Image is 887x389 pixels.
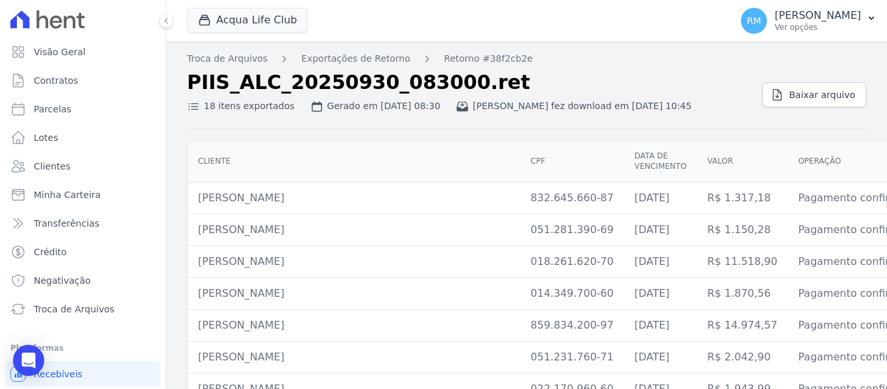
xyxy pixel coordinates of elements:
[34,188,101,201] span: Minha Carteira
[747,16,761,25] span: RM
[13,345,44,376] div: Open Intercom Messenger
[5,210,160,236] a: Transferências
[5,361,160,387] a: Recebíveis
[5,68,160,94] a: Contratos
[697,278,788,310] td: R$ 1.870,56
[187,71,752,94] h2: PIIS_ALC_20250930_083000.ret
[34,217,99,230] span: Transferências
[624,278,697,310] td: [DATE]
[188,310,520,342] td: [PERSON_NAME]
[456,99,692,113] div: [PERSON_NAME] fez download em [DATE] 10:45
[5,125,160,151] a: Lotes
[775,22,861,32] p: Ver opções
[5,296,160,322] a: Troca de Arquivos
[520,310,624,342] td: 859.834.200-97
[520,246,624,278] td: 018.261.620-70
[624,342,697,373] td: [DATE]
[762,82,866,107] a: Baixar arquivo
[188,278,520,310] td: [PERSON_NAME]
[697,214,788,246] td: R$ 1.150,28
[624,310,697,342] td: [DATE]
[5,39,160,65] a: Visão Geral
[444,52,533,66] a: Retorno #38f2cb2e
[624,182,697,214] td: [DATE]
[187,52,866,66] nav: Breadcrumb
[187,99,295,113] div: 18 itens exportados
[520,214,624,246] td: 051.281.390-69
[34,103,71,116] span: Parcelas
[188,246,520,278] td: [PERSON_NAME]
[10,340,155,356] div: Plataformas
[520,278,624,310] td: 014.349.700-60
[624,140,697,182] th: Data de vencimento
[34,274,91,287] span: Negativação
[697,342,788,373] td: R$ 2.042,90
[697,310,788,342] td: R$ 14.974,57
[697,246,788,278] td: R$ 11.518,90
[34,303,114,316] span: Troca de Arquivos
[34,368,82,381] span: Recebíveis
[188,182,520,214] td: [PERSON_NAME]
[187,8,308,32] button: Acqua Life Club
[34,74,78,87] span: Contratos
[697,140,788,182] th: Valor
[5,182,160,208] a: Minha Carteira
[624,214,697,246] td: [DATE]
[789,88,855,101] span: Baixar arquivo
[188,214,520,246] td: [PERSON_NAME]
[34,245,67,258] span: Crédito
[624,246,697,278] td: [DATE]
[188,342,520,373] td: [PERSON_NAME]
[5,268,160,294] a: Negativação
[5,153,160,179] a: Clientes
[520,182,624,214] td: 832.645.660-87
[34,131,58,144] span: Lotes
[775,9,861,22] p: [PERSON_NAME]
[520,342,624,373] td: 051.231.760-71
[34,160,70,173] span: Clientes
[5,96,160,122] a: Parcelas
[731,3,887,39] button: RM [PERSON_NAME] Ver opções
[697,182,788,214] td: R$ 1.317,18
[187,52,268,66] a: Troca de Arquivos
[188,140,520,182] th: Cliente
[34,45,86,58] span: Visão Geral
[301,52,410,66] a: Exportações de Retorno
[5,239,160,265] a: Crédito
[310,99,441,113] div: Gerado em [DATE] 08:30
[520,140,624,182] th: CPF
